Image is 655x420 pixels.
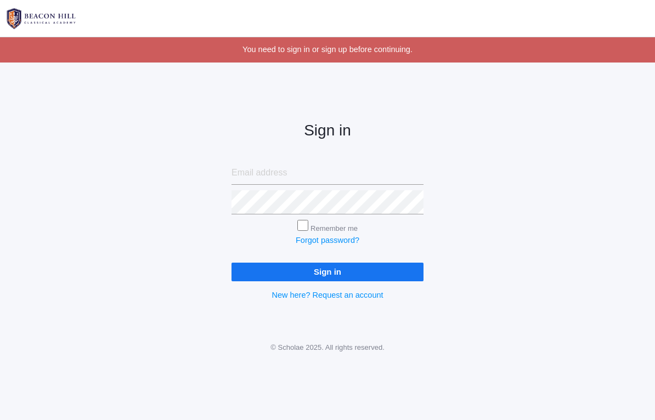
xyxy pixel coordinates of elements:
a: New here? Request an account [272,291,383,299]
a: Forgot password? [296,236,359,245]
input: Sign in [231,263,424,281]
input: Email address [231,161,424,185]
label: Remember me [310,224,358,232]
h2: Sign in [231,122,424,139]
